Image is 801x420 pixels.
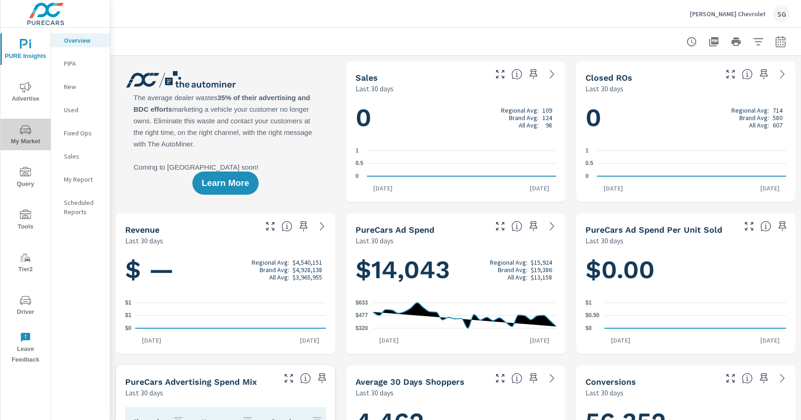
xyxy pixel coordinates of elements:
[756,371,771,386] span: Save this to your personalized report
[3,210,48,232] span: Tools
[773,6,790,22] div: SG
[64,59,102,68] p: PIPA
[292,274,322,281] p: $3,965,955
[742,373,753,384] span: The number of dealer-specified goals completed by a visitor. [Source: This data is provided by th...
[356,387,394,398] p: Last 30 days
[705,32,723,51] button: "Export Report to PDF"
[315,371,330,386] span: Save this to your personalized report
[511,69,522,80] span: Number of vehicles sold by the dealership over the selected date range. [Source: This data is sou...
[585,235,623,246] p: Last 30 days
[125,377,257,387] h5: PureCars Advertising Spend Mix
[585,160,593,167] text: 0.5
[749,121,769,129] p: All Avg:
[585,173,589,179] text: 0
[356,160,363,167] text: 0.5
[281,221,292,232] span: Total sales revenue over the selected date range. [Source: This data is sourced from the dealer’s...
[356,377,464,387] h5: Average 30 Days Shoppers
[51,126,110,140] div: Fixed Ops
[125,225,159,235] h5: Revenue
[356,325,368,331] text: $320
[749,32,768,51] button: Apply Filters
[585,102,786,134] h1: 0
[64,152,102,161] p: Sales
[3,82,48,104] span: Advertise
[292,266,322,274] p: $4,928,138
[723,67,738,82] button: Make Fullscreen
[64,82,102,91] p: New
[604,336,637,345] p: [DATE]
[281,371,296,386] button: Make Fullscreen
[727,32,745,51] button: Print Report
[509,114,539,121] p: Brand Avg:
[64,175,102,184] p: My Report
[542,114,552,121] p: 124
[773,107,782,114] p: 714
[493,371,508,386] button: Make Fullscreen
[511,221,522,232] span: Total cost of media for all PureCars channels for the selected dealership group over the selected...
[0,28,51,369] div: nav menu
[585,254,786,286] h1: $0.00
[64,128,102,138] p: Fixed Ops
[723,371,738,386] button: Make Fullscreen
[125,299,132,306] text: $1
[493,219,508,234] button: Make Fullscreen
[731,107,769,114] p: Regional Avg:
[775,67,790,82] a: See more details in report
[356,254,556,286] h1: $14,043
[498,266,528,274] p: Brand Avg:
[597,184,629,193] p: [DATE]
[739,114,769,121] p: Brand Avg:
[526,67,541,82] span: Save this to your personalized report
[545,219,559,234] a: See more details in report
[526,371,541,386] span: Save this to your personalized report
[356,147,359,154] text: 1
[3,39,48,62] span: PURE Insights
[315,219,330,234] a: See more details in report
[356,102,556,134] h1: 0
[760,221,771,232] span: Average cost of advertising per each vehicle sold at the dealer over the selected date range. The...
[585,73,632,83] h5: Closed ROs
[269,274,289,281] p: All Avg:
[125,387,163,398] p: Last 30 days
[64,105,102,115] p: Used
[356,299,368,306] text: $633
[356,83,394,94] p: Last 30 days
[356,173,359,179] text: 0
[493,67,508,82] button: Make Fullscreen
[519,121,539,129] p: All Avg:
[545,371,559,386] a: See more details in report
[585,377,636,387] h5: Conversions
[51,103,110,117] div: Used
[263,219,278,234] button: Make Fullscreen
[296,219,311,234] span: Save this to your personalized report
[64,198,102,216] p: Scheduled Reports
[51,149,110,163] div: Sales
[585,225,722,235] h5: PureCars Ad Spend Per Unit Sold
[771,32,790,51] button: Select Date Range
[300,373,311,384] span: This table looks at how you compare to the amount of budget you spend per channel as opposed to y...
[125,325,132,331] text: $0
[356,225,434,235] h5: PureCars Ad Spend
[531,274,552,281] p: $13,158
[135,336,168,345] p: [DATE]
[511,373,522,384] span: A rolling 30 day total of daily Shoppers on the dealership website, averaged over the selected da...
[125,254,326,286] h1: $ —
[125,235,163,246] p: Last 30 days
[523,184,556,193] p: [DATE]
[542,107,552,114] p: 109
[51,196,110,219] div: Scheduled Reports
[51,57,110,70] div: PIPA
[292,259,322,266] p: $4,540,151
[3,124,48,147] span: My Market
[367,184,399,193] p: [DATE]
[51,80,110,94] div: New
[356,73,378,83] h5: Sales
[585,147,589,154] text: 1
[3,295,48,318] span: Driver
[51,33,110,47] div: Overview
[3,167,48,190] span: Query
[356,235,394,246] p: Last 30 days
[585,312,599,319] text: $0.50
[252,259,289,266] p: Regional Avg:
[773,121,782,129] p: 607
